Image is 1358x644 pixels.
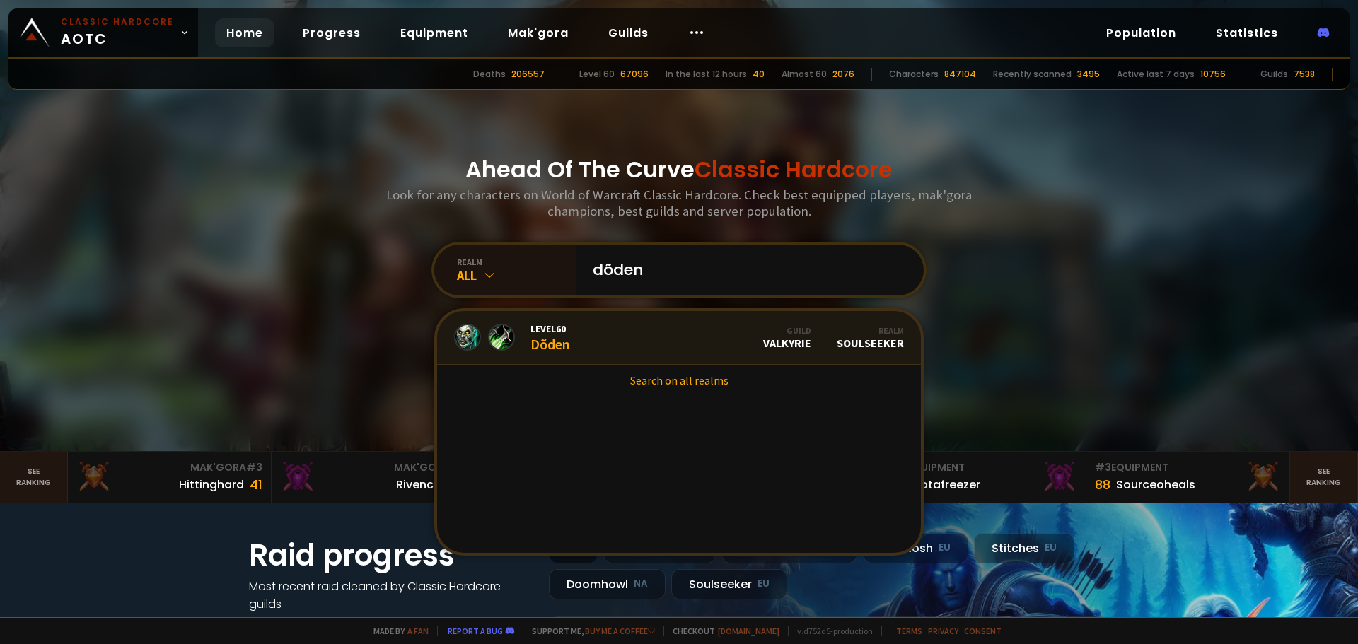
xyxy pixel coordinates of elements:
div: Active last 7 days [1117,68,1195,81]
span: AOTC [61,16,174,49]
div: Dõden [530,322,570,353]
div: Equipment [891,460,1077,475]
div: Rivench [396,476,441,493]
span: # 3 [246,460,262,474]
div: Characters [889,68,939,81]
h3: Look for any characters on World of Warcraft Classic Hardcore. Check best equipped players, mak'g... [381,187,977,219]
a: Seeranking [1290,452,1358,503]
div: Recently scanned [993,68,1072,81]
small: EU [939,541,951,555]
a: a fan [407,626,429,636]
a: Terms [896,626,922,636]
div: In the last 12 hours [666,68,747,81]
a: Equipment [389,18,480,47]
div: Guild [763,325,811,336]
h1: Raid progress [249,533,532,578]
div: Hittinghard [179,476,244,493]
div: 2076 [832,68,854,81]
div: Doomhowl [549,569,666,599]
input: Search a character... [584,245,907,295]
span: # 3 [1095,460,1111,474]
a: Mak'gora [497,18,580,47]
small: EU [758,577,770,591]
div: 206557 [511,68,545,81]
div: 67096 [620,68,649,81]
div: 7538 [1294,68,1315,81]
div: Nek'Rosh [863,533,968,563]
small: NA [634,577,648,591]
div: 10756 [1200,68,1226,81]
div: Notafreezer [912,476,980,493]
h4: Most recent raid cleaned by Classic Hardcore guilds [249,578,532,613]
div: All [457,267,576,283]
span: v. d752d5 - production [788,626,873,636]
span: Made by [365,626,429,636]
div: Guilds [1260,68,1288,81]
a: #3Equipment88Sourceoheals [1086,452,1290,503]
div: Valkyrie [763,325,811,350]
a: #2Equipment88Notafreezer [883,452,1086,503]
div: Almost 60 [782,68,827,81]
a: Progress [291,18,372,47]
a: Report a bug [448,626,503,636]
a: Mak'Gora#3Hittinghard41 [68,452,272,503]
div: 3495 [1077,68,1100,81]
div: Level 60 [579,68,615,81]
div: Realm [837,325,904,336]
a: Privacy [928,626,958,636]
div: realm [457,257,576,267]
span: Checkout [663,626,779,636]
div: 41 [250,475,262,494]
a: Level60DõdenGuildValkyrieRealmSoulseeker [437,311,921,365]
div: Deaths [473,68,506,81]
div: 40 [753,68,765,81]
div: 88 [1095,475,1110,494]
div: 847104 [944,68,976,81]
a: Buy me a coffee [585,626,655,636]
a: See all progress [249,614,341,630]
div: Soulseeker [671,569,787,599]
a: Mak'Gora#2Rivench100 [272,452,475,503]
div: Soulseeker [837,325,904,350]
a: Consent [964,626,1002,636]
a: [DOMAIN_NAME] [718,626,779,636]
a: Statistics [1205,18,1289,47]
a: Home [215,18,274,47]
div: Mak'Gora [280,460,466,475]
a: Classic HardcoreAOTC [8,8,198,57]
a: Search on all realms [437,365,921,396]
small: EU [1045,541,1057,555]
span: Level 60 [530,322,570,335]
div: Equipment [1095,460,1281,475]
span: Support me, [523,626,655,636]
a: Population [1095,18,1188,47]
h1: Ahead Of The Curve [465,153,893,187]
small: Classic Hardcore [61,16,174,28]
span: Classic Hardcore [695,153,893,185]
div: Mak'Gora [76,460,262,475]
div: Sourceoheals [1116,476,1195,493]
div: Stitches [974,533,1074,563]
a: Guilds [597,18,660,47]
